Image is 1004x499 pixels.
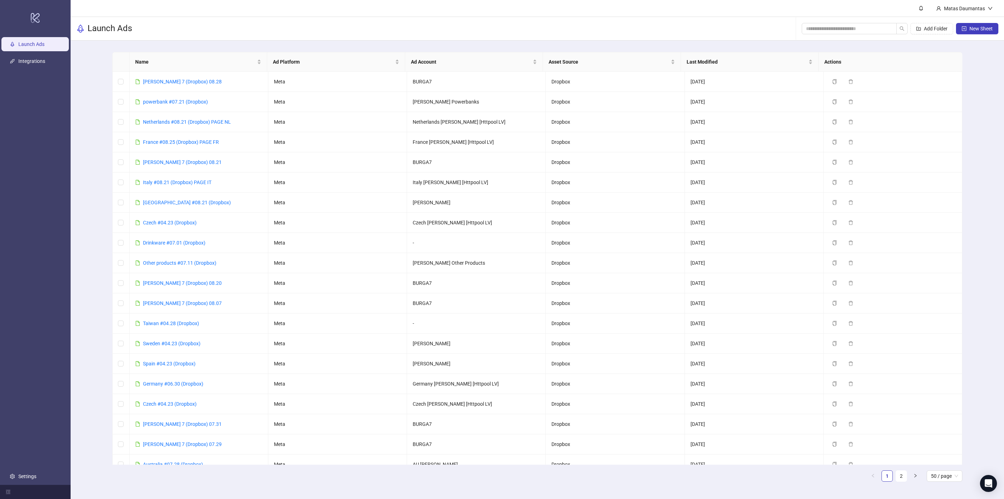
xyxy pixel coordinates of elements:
[848,119,853,124] span: delete
[848,422,853,427] span: delete
[407,414,546,434] td: BURGA7
[546,334,685,354] td: Dropbox
[546,354,685,374] td: Dropbox
[267,52,405,72] th: Ad Platform
[407,273,546,293] td: BURGA7
[685,172,824,193] td: [DATE]
[407,233,546,253] td: -
[143,159,222,165] a: [PERSON_NAME] 7 (Dropbox) 08.21
[18,41,44,47] a: Launch Ads
[832,301,837,306] span: copy
[848,160,853,165] span: delete
[268,193,407,213] td: Meta
[546,233,685,253] td: Dropbox
[924,26,948,31] span: Add Folder
[143,341,201,346] a: Sweden #04.23 (Dropbox)
[980,475,997,492] div: Open Intercom Messenger
[407,172,546,193] td: Italy [PERSON_NAME] [Httpool LV]
[76,24,85,33] span: rocket
[832,160,837,165] span: copy
[916,26,921,31] span: folder-add
[143,361,196,366] a: Spain #04.23 (Dropbox)
[913,474,918,478] span: right
[143,280,222,286] a: [PERSON_NAME] 7 (Dropbox) 08.20
[268,273,407,293] td: Meta
[832,119,837,124] span: copy
[832,281,837,286] span: copy
[910,23,953,34] button: Add Folder
[407,313,546,334] td: -
[832,442,837,447] span: copy
[685,233,824,253] td: [DATE]
[685,213,824,233] td: [DATE]
[685,354,824,374] td: [DATE]
[143,462,203,467] a: Australia #07.28 (Dropbox)
[819,52,957,72] th: Actions
[143,421,222,427] a: [PERSON_NAME] 7 (Dropbox) 07.31
[135,140,140,145] span: file
[681,52,819,72] th: Last Modified
[407,132,546,152] td: France [PERSON_NAME] [Httpool LV]
[685,414,824,434] td: [DATE]
[546,414,685,434] td: Dropbox
[988,6,993,11] span: down
[135,381,140,386] span: file
[135,260,140,265] span: file
[268,374,407,394] td: Meta
[546,293,685,313] td: Dropbox
[941,5,988,12] div: Matas Daumantas
[268,394,407,414] td: Meta
[848,301,853,306] span: delete
[268,72,407,92] td: Meta
[848,361,853,366] span: delete
[685,454,824,475] td: [DATE]
[910,470,921,482] li: Next Page
[546,172,685,193] td: Dropbox
[143,79,222,84] a: [PERSON_NAME] 7 (Dropbox) 08.28
[268,253,407,273] td: Meta
[848,401,853,406] span: delete
[407,334,546,354] td: [PERSON_NAME]
[832,220,837,225] span: copy
[931,471,958,481] span: 50 / page
[848,240,853,245] span: delete
[848,381,853,386] span: delete
[273,58,394,66] span: Ad Platform
[135,321,140,326] span: file
[268,92,407,112] td: Meta
[546,72,685,92] td: Dropbox
[143,321,199,326] a: Taiwan #04.28 (Dropbox)
[546,193,685,213] td: Dropbox
[832,240,837,245] span: copy
[546,112,685,132] td: Dropbox
[956,23,998,34] button: New Sheet
[900,26,904,31] span: search
[135,301,140,306] span: file
[848,321,853,326] span: delete
[546,394,685,414] td: Dropbox
[268,334,407,354] td: Meta
[685,72,824,92] td: [DATE]
[143,119,231,125] a: Netherlands #08.21 (Dropbox) PAGE NL
[549,58,669,66] span: Asset Source
[135,401,140,406] span: file
[936,6,941,11] span: user
[135,58,256,66] span: Name
[268,152,407,172] td: Meta
[143,220,197,225] a: Czech #04.23 (Dropbox)
[405,52,543,72] th: Ad Account
[546,434,685,454] td: Dropbox
[135,200,140,205] span: file
[268,454,407,475] td: Meta
[832,381,837,386] span: copy
[268,293,407,313] td: Meta
[407,253,546,273] td: [PERSON_NAME] Other Products
[143,139,219,145] a: France #08.25 (Dropbox) PAGE FR
[910,470,921,482] button: right
[882,471,892,481] a: 1
[143,99,208,105] a: powerbank #07.21 (Dropbox)
[407,354,546,374] td: [PERSON_NAME]
[407,293,546,313] td: BURGA7
[407,152,546,172] td: BURGA7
